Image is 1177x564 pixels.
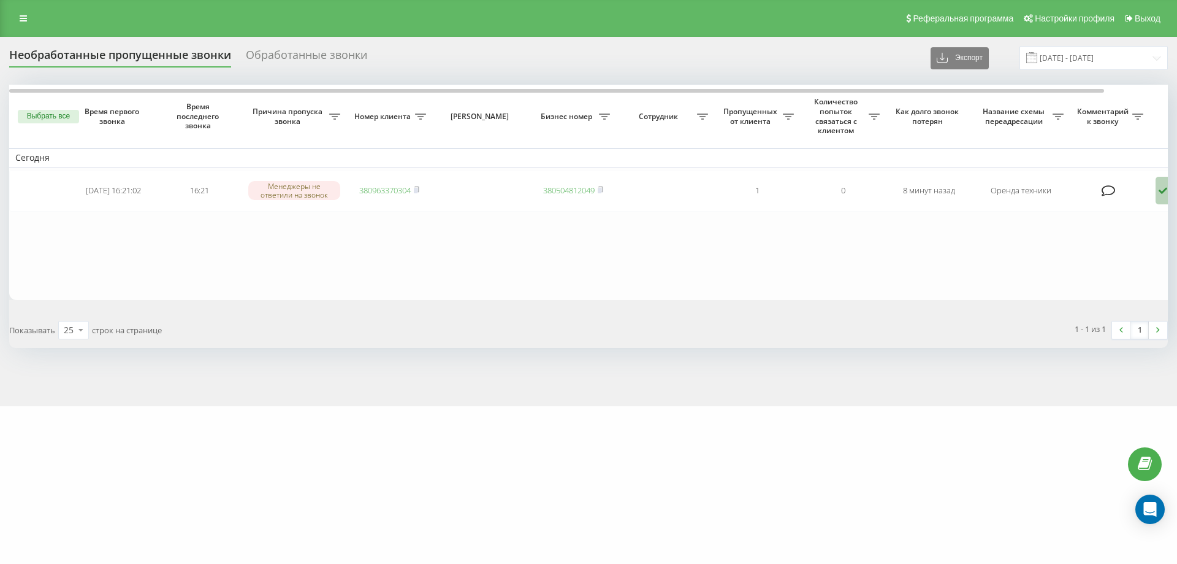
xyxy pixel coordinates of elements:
div: 1 - 1 из 1 [1075,323,1106,335]
td: 0 [800,170,886,212]
span: Пропущенных от клиента [720,107,783,126]
div: 25 [64,324,74,336]
a: 380504812049 [543,185,595,196]
span: Причина пропуска звонка [248,107,329,126]
td: Оренда техники [972,170,1070,212]
span: Комментарий к звонку [1076,107,1132,126]
span: Время первого звонка [80,107,147,126]
td: 16:21 [156,170,242,212]
div: Менеджеры не ответили на звонок [248,181,340,199]
span: Показывать [9,325,55,336]
span: Сотрудник [622,112,697,122]
span: строк на странице [92,325,162,336]
div: Open Intercom Messenger [1135,495,1165,524]
span: Количество попыток связаться с клиентом [806,97,869,135]
span: Выход [1135,14,1160,23]
td: [DATE] 16:21:02 [70,170,156,212]
button: Экспорт [931,47,989,69]
span: Номер клиента [352,112,415,122]
span: Как долго звонок потерян [896,107,962,126]
span: Время последнего звонка [166,102,232,131]
a: 1 [1130,322,1149,339]
span: Бизнес номер [536,112,599,122]
a: 380963370304 [359,185,411,196]
span: [PERSON_NAME] [443,112,520,122]
td: 8 минут назад [886,170,972,212]
div: Обработанные звонки [246,48,367,68]
span: Реферальная программа [913,14,1013,23]
div: Необработанные пропущенные звонки [9,48,231,68]
span: Название схемы переадресации [978,107,1053,126]
td: 1 [714,170,800,212]
span: Настройки профиля [1035,14,1114,23]
button: Выбрать все [18,110,79,123]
